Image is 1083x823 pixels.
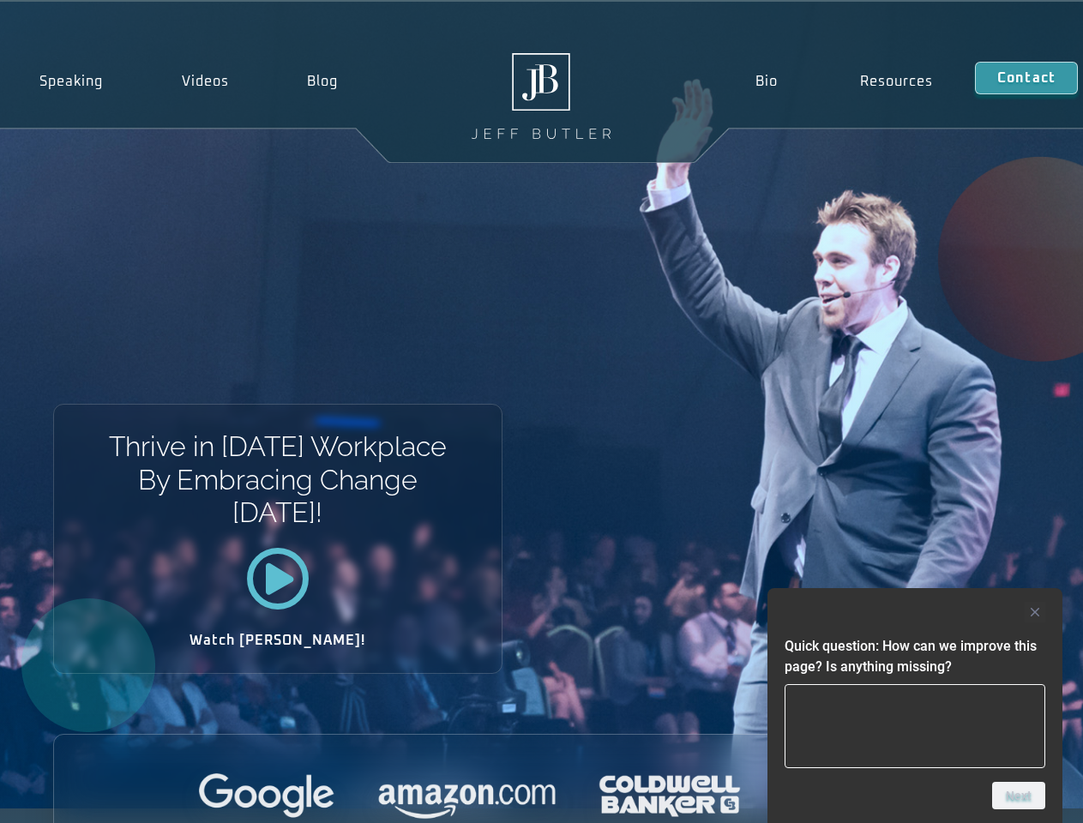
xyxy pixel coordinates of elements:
[975,62,1078,94] a: Contact
[713,62,819,101] a: Bio
[268,62,377,101] a: Blog
[1025,602,1045,622] button: Hide survey
[819,62,975,101] a: Resources
[114,634,442,647] h2: Watch [PERSON_NAME]!
[713,62,974,101] nav: Menu
[785,602,1045,809] div: Quick question: How can we improve this page? Is anything missing?
[992,782,1045,809] button: Next question
[785,636,1045,677] h2: Quick question: How can we improve this page? Is anything missing?
[107,430,448,529] h1: Thrive in [DATE] Workplace By Embracing Change [DATE]!
[142,62,268,101] a: Videos
[785,684,1045,768] textarea: Quick question: How can we improve this page? Is anything missing?
[997,71,1056,85] span: Contact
